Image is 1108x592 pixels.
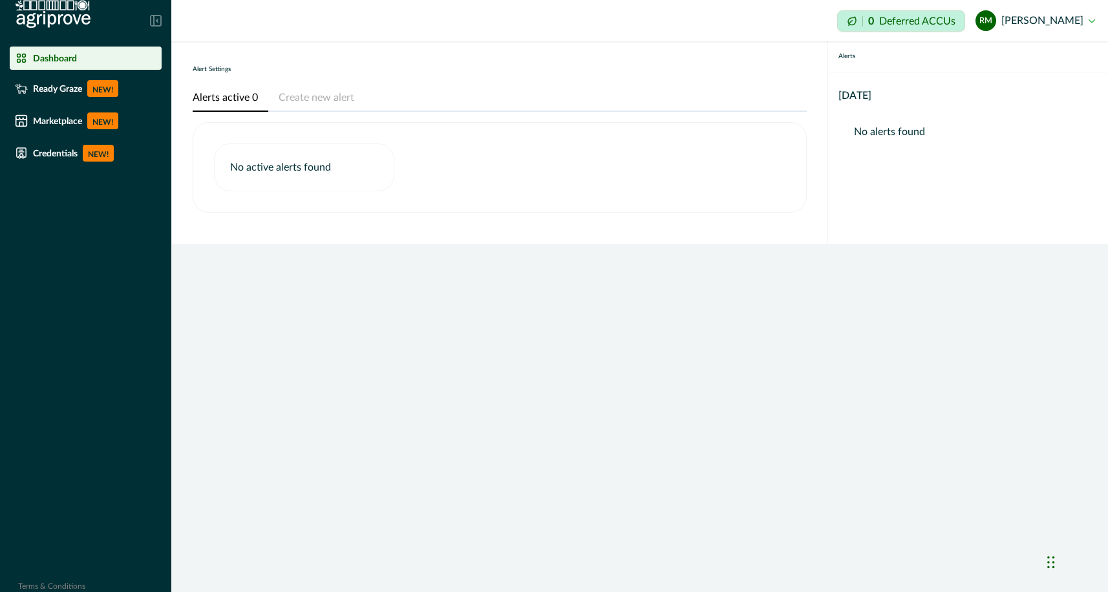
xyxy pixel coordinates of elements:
p: Credentials [33,148,78,158]
p: Alert Settings [193,65,231,74]
button: Alerts active 0 [193,85,268,112]
button: Create new alert [268,85,365,112]
p: No alerts found [854,124,1082,140]
p: 0 [868,16,874,26]
p: Deferred ACCUs [879,16,955,26]
p: Alerts [838,52,855,61]
iframe: Chat Widget [1043,530,1108,592]
button: Rodney McIntyre[PERSON_NAME] [975,5,1095,36]
p: Ready Graze [33,83,82,94]
p: NEW! [83,145,114,162]
p: NEW! [87,112,118,129]
p: [DATE] [838,88,871,103]
div: Drag [1047,543,1055,582]
p: Dashboard [33,53,77,63]
a: Dashboard [10,47,162,70]
p: NEW! [87,80,118,97]
div: No active alerts found [214,143,394,191]
a: Terms & Conditions [18,582,85,590]
a: Ready GrazeNEW! [10,75,162,102]
p: Marketplace [33,116,82,126]
a: MarketplaceNEW! [10,107,162,134]
a: CredentialsNEW! [10,140,162,167]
